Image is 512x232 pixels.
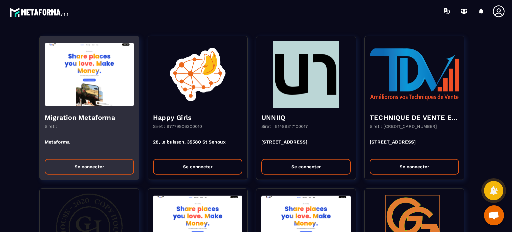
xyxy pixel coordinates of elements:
[261,139,351,154] p: [STREET_ADDRESS]
[370,139,459,154] p: [STREET_ADDRESS]
[45,159,134,175] button: Se connecter
[484,205,504,225] a: Ouvrir le chat
[370,124,437,129] p: Siret : [CREDIT_CARD_NUMBER]
[9,6,69,18] img: logo
[261,41,351,108] img: funnel-background
[370,41,459,108] img: funnel-background
[45,113,134,122] h4: Migration Metaforma
[261,159,351,175] button: Se connecter
[153,113,242,122] h4: Happy Girls
[370,159,459,175] button: Se connecter
[261,113,351,122] h4: UNNIIQ
[153,124,202,129] p: Siret : 97779906300010
[370,113,459,122] h4: TECHNIQUE DE VENTE EDITION
[153,159,242,175] button: Se connecter
[45,124,57,129] p: Siret :
[45,139,134,154] p: Metaforma
[153,139,242,154] p: 28, le buisson, 35580 St Senoux
[261,124,308,129] p: Siret : 51489317100017
[45,41,134,108] img: funnel-background
[153,41,242,108] img: funnel-background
